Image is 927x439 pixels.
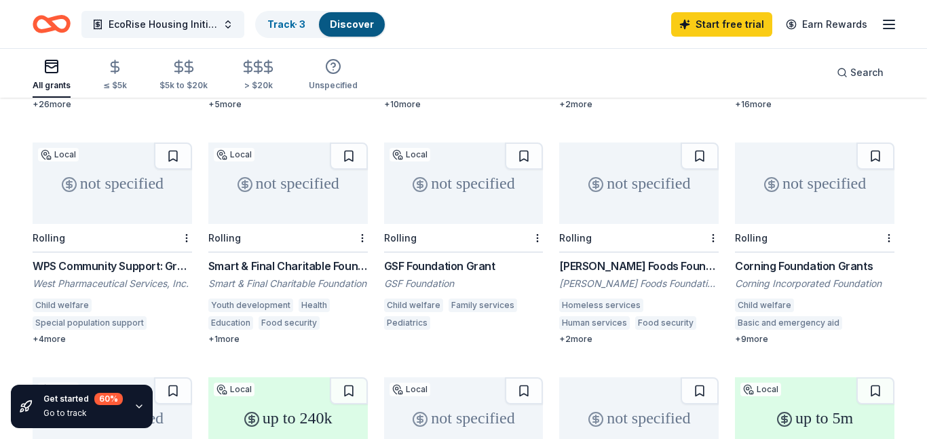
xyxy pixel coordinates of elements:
div: ≤ $5k [103,80,127,91]
div: Rolling [208,232,241,244]
div: Homeless services [559,299,643,312]
div: + 2 more [559,99,719,110]
div: not specified [735,142,894,224]
div: not specified [384,142,544,224]
div: Pediatrics [384,316,430,330]
div: WPS Community Support: Grants & Sponsorhips [33,258,192,274]
div: 60 % [94,393,123,405]
div: + 16 more [735,99,894,110]
div: Food security [635,316,696,330]
div: + 10 more [384,99,544,110]
div: Sports [325,316,358,330]
a: Start free trial [671,12,772,37]
a: not specifiedLocalRollingGSF Foundation GrantGSF FoundationChild welfareFamily servicesPediatrics [384,142,544,334]
button: All grants [33,53,71,98]
div: Corning Foundation Grants [735,258,894,274]
a: Track· 3 [267,18,305,30]
div: Youth development [208,299,293,312]
div: not specified [33,142,192,224]
div: Go to track [43,408,123,419]
div: [PERSON_NAME] Foods Foundation Inc. [559,277,719,290]
div: Local [38,148,79,161]
div: Education [208,316,253,330]
div: Child welfare [384,299,443,312]
div: Special population support [33,316,147,330]
div: + 2 more [559,334,719,345]
div: Local [740,383,781,396]
a: not specifiedRolling[PERSON_NAME] Foods Foundation Grant[PERSON_NAME] Foods Foundation Inc.Homele... [559,142,719,345]
button: EcoRise Housing Initiative [81,11,244,38]
button: Unspecified [309,53,358,98]
div: Local [214,148,254,161]
a: not specifiedLocalRollingSmart & Final Charitable Foundation DonationsSmart & Final Charitable Fo... [208,142,368,345]
div: Rolling [384,232,417,244]
div: + 26 more [33,99,192,110]
div: + 9 more [735,334,894,345]
div: Local [390,383,430,396]
div: All grants [33,80,71,91]
button: Search [826,59,894,86]
div: Health [299,299,330,312]
div: > $20k [240,80,276,91]
div: Human services [559,316,630,330]
button: $5k to $20k [159,54,208,98]
div: + 1 more [208,334,368,345]
div: Rolling [735,232,768,244]
div: Child welfare [33,299,92,312]
div: Local [390,148,430,161]
div: Rolling [559,232,592,244]
div: $5k to $20k [159,80,208,91]
div: Unspecified [309,80,358,91]
button: > $20k [240,54,276,98]
a: Discover [330,18,374,30]
div: West Pharmaceutical Services, Inc. [33,277,192,290]
div: Corning Incorporated Foundation [735,277,894,290]
button: Track· 3Discover [255,11,386,38]
div: not specified [208,142,368,224]
div: Child welfare [735,299,794,312]
div: Family services [449,299,517,312]
a: Earn Rewards [778,12,875,37]
div: GSF Foundation Grant [384,258,544,274]
div: [PERSON_NAME] Foods Foundation Grant [559,258,719,274]
span: EcoRise Housing Initiative [109,16,217,33]
a: not specifiedLocalRollingWPS Community Support: Grants & SponsorhipsWest Pharmaceutical Services,... [33,142,192,345]
button: ≤ $5k [103,54,127,98]
div: GSF Foundation [384,277,544,290]
div: + 4 more [33,334,192,345]
div: Local [214,383,254,396]
div: Smart & Final Charitable Foundation Donations [208,258,368,274]
div: Rolling [33,232,65,244]
div: + 5 more [208,99,368,110]
div: Food security [259,316,320,330]
div: Smart & Final Charitable Foundation [208,277,368,290]
div: not specified [559,142,719,224]
a: Home [33,8,71,40]
a: not specifiedRollingCorning Foundation GrantsCorning Incorporated FoundationChild welfareBasic an... [735,142,894,345]
div: Basic and emergency aid [735,316,842,330]
span: Search [850,64,884,81]
div: Get started [43,393,123,405]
